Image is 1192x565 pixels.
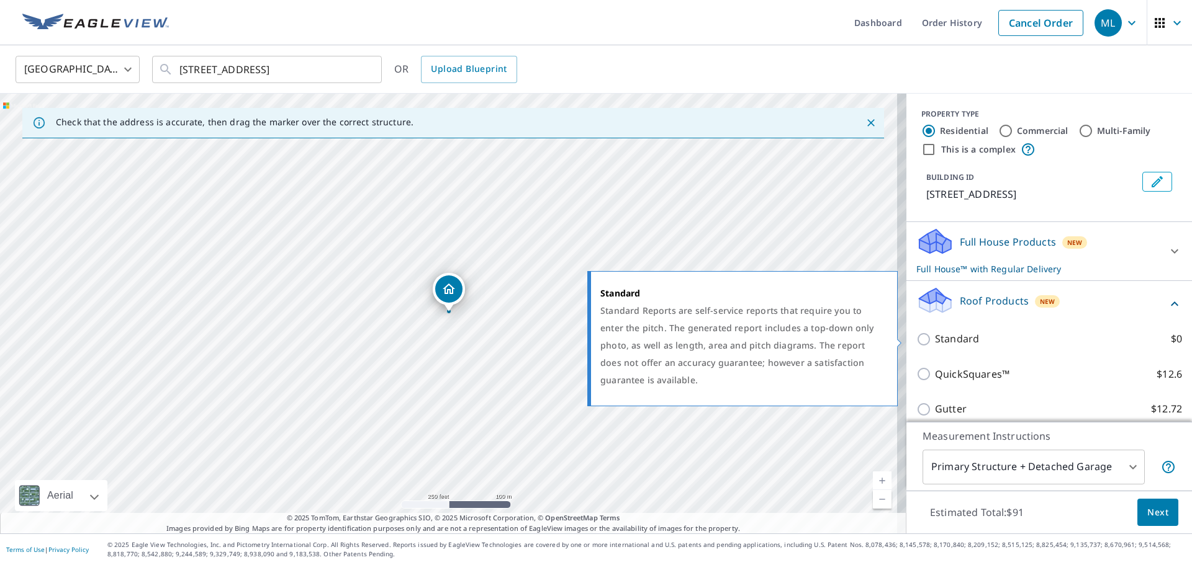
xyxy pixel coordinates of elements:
p: BUILDING ID [926,172,974,182]
p: Measurement Instructions [923,429,1176,443]
label: Residential [940,125,988,137]
div: OR [394,56,517,83]
p: Standard [935,331,979,347]
div: Full House ProductsNewFull House™ with Regular Delivery [916,227,1182,275]
a: Terms [600,513,620,522]
span: © 2025 TomTom, Earthstar Geographics SIO, © 2025 Microsoft Corporation, © [287,513,620,523]
a: Current Level 17, Zoom Out [873,490,892,509]
a: Privacy Policy [48,545,89,554]
p: | [6,546,89,553]
p: $12.6 [1157,367,1182,382]
p: Check that the address is accurate, then drag the marker over the correct structure. [56,117,413,128]
a: OpenStreetMap [545,513,597,522]
p: Estimated Total: $91 [920,499,1034,526]
p: $0 [1171,331,1182,347]
button: Next [1137,499,1178,527]
p: $12.72 [1151,401,1182,417]
div: Dropped pin, building 1, Residential property, 4315 Hanover St Dallas, TX 75225 [433,273,465,311]
div: Aerial [43,480,77,511]
a: Cancel Order [998,10,1083,36]
p: Full House™ with Regular Delivery [916,262,1160,275]
span: Next [1147,505,1168,520]
img: EV Logo [22,14,169,32]
div: Aerial [15,480,107,511]
span: New [1067,238,1083,247]
div: ML [1095,9,1122,37]
p: Gutter [935,401,967,417]
button: Close [863,115,879,131]
button: Edit building 1 [1142,172,1172,192]
a: Upload Blueprint [421,56,517,83]
label: This is a complex [941,143,1016,156]
label: Multi-Family [1097,125,1151,137]
div: Roof ProductsNew [916,286,1182,321]
label: Commercial [1017,125,1068,137]
span: New [1040,296,1055,306]
a: Current Level 17, Zoom In [873,471,892,490]
p: [STREET_ADDRESS] [926,187,1137,202]
p: Full House Products [960,234,1056,249]
div: Standard Reports are self-service reports that require you to enter the pitch. The generated repo... [600,302,882,389]
div: PROPERTY TYPE [921,109,1177,120]
div: Primary Structure + Detached Garage [923,450,1145,484]
input: Search by address or latitude-longitude [179,52,356,87]
p: Roof Products [960,293,1029,308]
span: Your report will include the primary structure and a detached garage if one exists. [1161,460,1176,474]
span: Upload Blueprint [431,61,507,77]
strong: Standard [600,287,640,299]
div: [GEOGRAPHIC_DATA] [16,52,140,87]
p: QuickSquares™ [935,367,1009,382]
p: © 2025 Eagle View Technologies, Inc. and Pictometry International Corp. All Rights Reserved. Repo... [107,540,1186,559]
a: Terms of Use [6,545,45,554]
